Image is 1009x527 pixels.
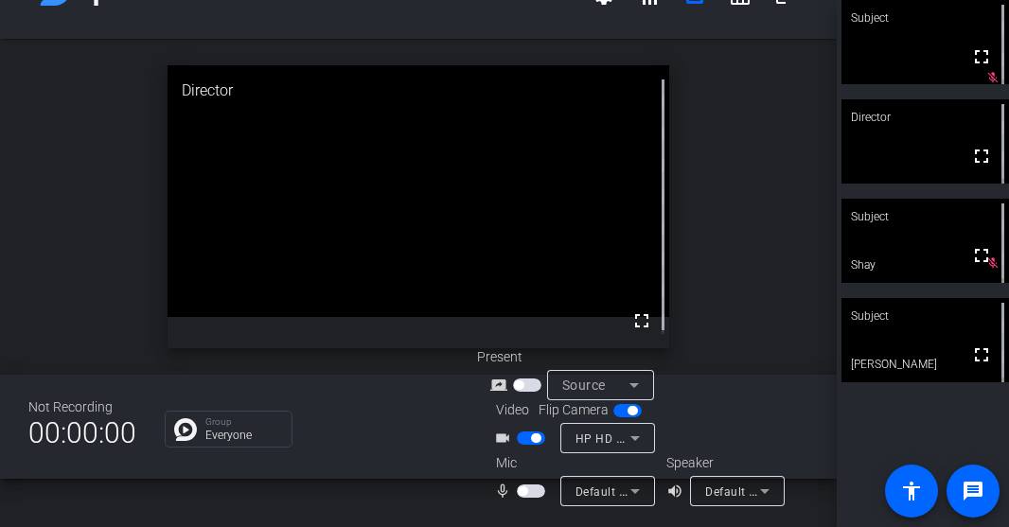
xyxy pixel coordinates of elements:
[494,480,517,502] mat-icon: mic_none
[205,417,282,427] p: Group
[168,65,669,116] div: Director
[28,410,136,456] span: 00:00:00
[970,343,993,366] mat-icon: fullscreen
[575,483,818,499] span: Default - Microphone (Lenovo USB Headset)
[28,397,136,417] div: Not Recording
[900,480,923,502] mat-icon: accessibility
[841,298,1009,334] div: Subject
[970,145,993,167] mat-icon: fullscreen
[496,400,529,420] span: Video
[494,427,517,449] mat-icon: videocam_outline
[539,400,609,420] span: Flip Camera
[841,99,1009,135] div: Director
[562,378,606,393] span: Source
[490,374,513,396] mat-icon: screen_share_outline
[970,244,993,267] mat-icon: fullscreen
[174,418,197,441] img: Chat Icon
[575,430,729,446] span: HP HD Camera (04f2:b73b)
[205,430,282,441] p: Everyone
[666,480,689,502] mat-icon: volume_up
[477,347,666,367] div: Present
[666,453,780,473] div: Speaker
[705,483,984,499] span: Default - Headset Earphone (Lenovo USB Headset)
[841,199,1009,235] div: Subject
[970,45,993,68] mat-icon: fullscreen
[962,480,984,502] mat-icon: message
[630,309,653,332] mat-icon: fullscreen
[477,453,666,473] div: Mic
